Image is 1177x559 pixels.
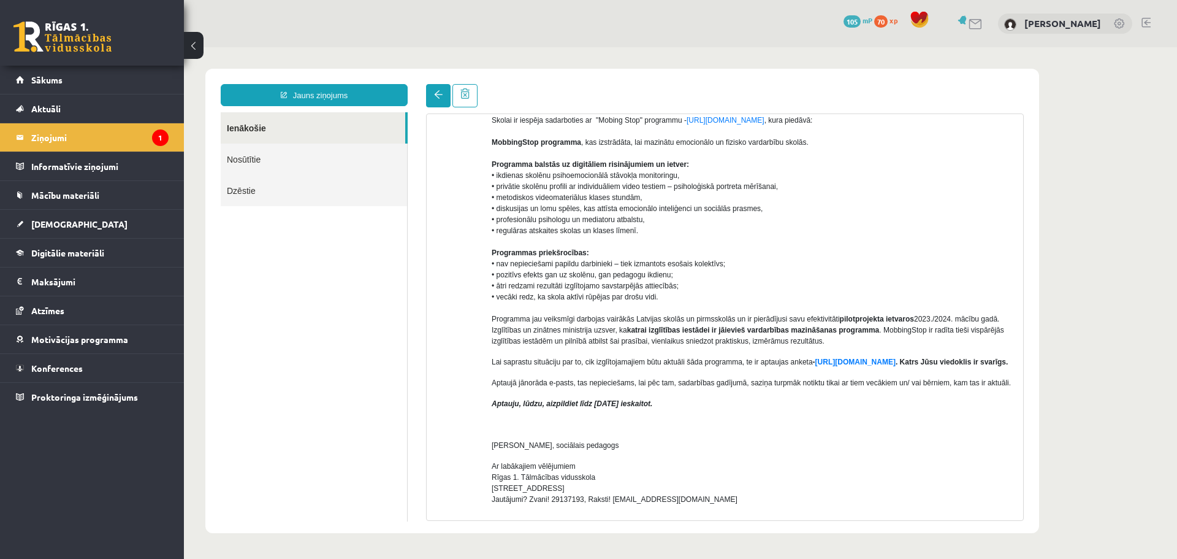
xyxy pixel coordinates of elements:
[31,391,138,403] span: Proktoringa izmēģinājums
[31,152,169,180] legend: Informatīvie ziņojumi
[16,268,169,296] a: Maksājumi
[16,383,169,411] a: Proktoringa izmēģinājums
[443,279,696,287] b: katrai izglītības iestādei ir jāievieš vardarbības mazināšanas programma
[31,103,61,114] span: Aktuāli
[308,414,830,458] p: Ar labākajiem vēlējumiem Rīgas 1. Tālmācības vidusskola [STREET_ADDRESS] Jautājumi? Zvani! 291371...
[37,128,223,159] a: Dzēstie
[308,201,405,210] b: Programmas priekšrocības:
[16,152,169,180] a: Informatīvie ziņojumi
[31,268,169,296] legend: Maksājumi
[152,129,169,146] i: 1
[16,296,169,325] a: Atzīmes
[308,393,830,404] p: [PERSON_NAME], sociālais pedagogs
[308,67,830,299] p: Skolai ir iespēja sadarboties ar "Mobing Stop" programmu - , kura piedāvā: , kas izstrādāta, lai ...
[37,65,221,96] a: Ienākošie
[503,69,581,77] a: [URL][DOMAIN_NAME]
[308,113,505,121] b: Programma balstās uz digitāliem risinājumiem un ietver:
[308,309,830,320] p: Lai saprastu situāciju par to, cik izglītojamajiem būtu aktuāli šāda programma, te ir aptaujas an...
[16,66,169,94] a: Sākums
[16,354,169,382] a: Konferences
[308,352,468,361] em: Aptauju, lūdzu, aizpildiet līdz [DATE] ieskaitot.
[31,305,64,316] span: Atzīmes
[16,239,169,267] a: Digitālie materiāli
[629,310,825,319] strong: - . Katrs Jūsu viedoklis ir svarīgs.
[844,15,861,28] span: 105
[656,268,730,276] b: pilotprojekta ietvaros
[31,123,169,152] legend: Ziņojumi
[1004,18,1016,31] img: Markuss Orlovs
[874,15,888,28] span: 70
[16,181,169,209] a: Mācību materiāli
[308,330,830,341] p: Aptaujā jānorāda e-pasts, tas nepieciešams, lai pēc tam, sadarbības gadījumā, saziņa turpmāk noti...
[31,190,99,201] span: Mācību materiāli
[31,363,83,374] span: Konferences
[13,21,112,52] a: Rīgas 1. Tālmācības vidusskola
[631,310,712,319] a: [URL][DOMAIN_NAME]
[31,247,104,258] span: Digitālie materiāli
[889,15,897,25] span: xp
[31,334,128,345] span: Motivācijas programma
[844,15,872,25] a: 105 mP
[16,325,169,353] a: Motivācijas programma
[37,37,224,59] a: Jauns ziņojums
[16,94,169,123] a: Aktuāli
[863,15,872,25] span: mP
[874,15,904,25] a: 70 xp
[1024,17,1101,29] a: [PERSON_NAME]
[16,123,169,152] a: Ziņojumi1
[308,91,397,99] b: MobbingStop programma
[16,210,169,238] a: [DEMOGRAPHIC_DATA]
[37,96,223,128] a: Nosūtītie
[31,218,128,229] span: [DEMOGRAPHIC_DATA]
[31,74,63,85] span: Sākums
